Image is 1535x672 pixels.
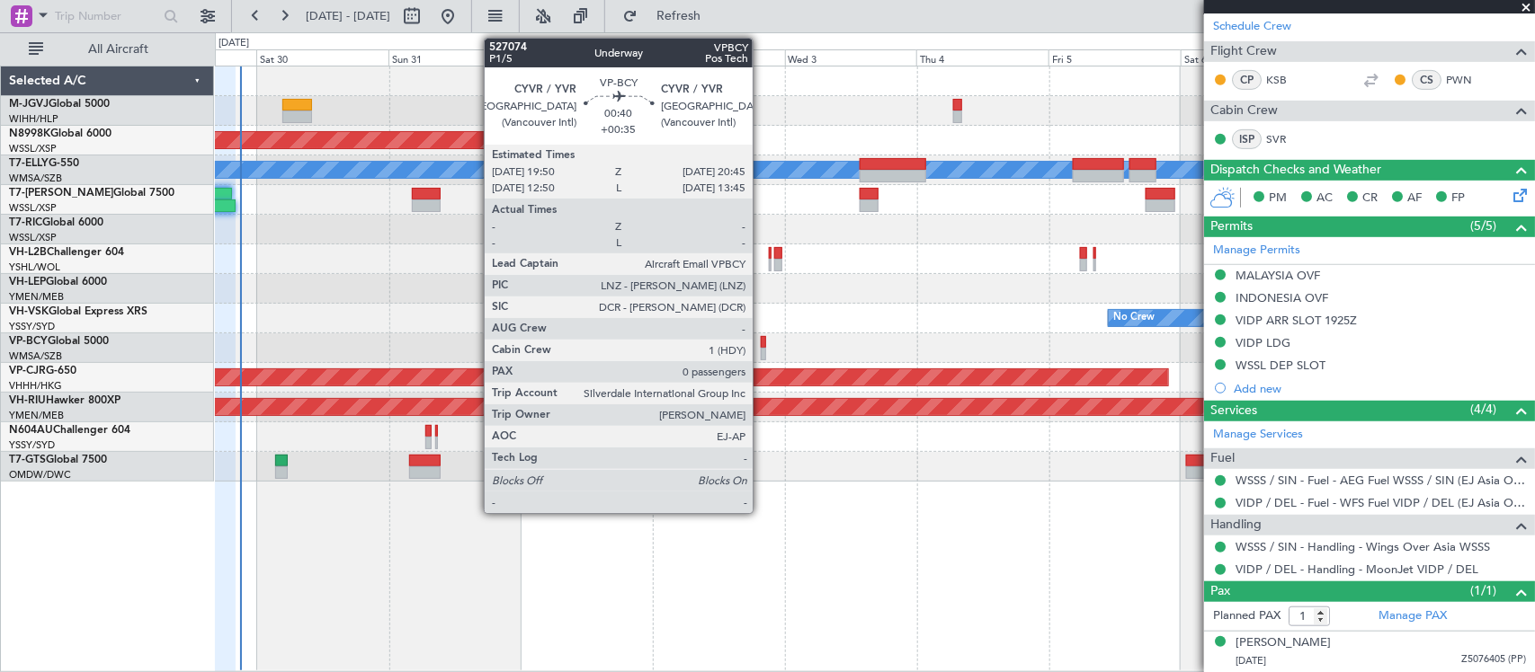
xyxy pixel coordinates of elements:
div: MALAYSIA OVF [1236,268,1320,283]
a: WSSL/XSP [9,231,57,244]
div: WSSL DEP SLOT [1236,358,1325,373]
div: Tue 2 [653,49,785,66]
span: VH-L2B [9,247,47,258]
a: YMEN/MEB [9,290,64,304]
a: Manage Services [1213,426,1303,444]
label: Planned PAX [1213,607,1281,625]
a: VH-L2BChallenger 604 [9,247,124,258]
a: VP-BCYGlobal 5000 [9,336,109,347]
a: VH-LEPGlobal 6000 [9,277,107,287]
span: VH-VSK [9,306,49,317]
span: AF [1407,190,1422,208]
div: No Crew [1113,305,1155,332]
div: VIDP LDG [1236,335,1290,350]
a: VH-RIUHawker 800XP [9,395,120,406]
a: T7-ELLYG-550 [9,158,79,169]
a: Manage Permits [1213,242,1300,260]
span: Refresh [641,10,717,22]
a: SVR [1266,131,1307,147]
span: Dispatch Checks and Weather [1210,160,1381,181]
a: YSHL/WOL [9,261,60,274]
span: Handling [1210,515,1262,535]
a: N604AUChallenger 604 [9,425,130,436]
div: CP [1232,70,1262,90]
span: VP-CJR [9,366,46,376]
a: YSSY/SYD [9,320,55,333]
a: VIDP / DEL - Handling - MoonJet VIDP / DEL [1236,561,1478,577]
button: Refresh [614,2,722,31]
a: OMDW/DWC [9,468,71,482]
span: All Aircraft [47,43,190,56]
div: INDONESIA OVF [1236,290,1328,305]
a: Schedule Crew [1213,18,1291,36]
span: (5/5) [1470,217,1496,235]
a: T7-RICGlobal 6000 [9,217,103,228]
a: WSSL/XSP [9,142,57,155]
a: M-JGVJGlobal 5000 [9,99,110,110]
span: M-JGVJ [9,99,49,110]
span: Z5076405 (PP) [1461,652,1526,668]
div: Sat 6 [1181,49,1313,66]
a: YMEN/MEB [9,409,64,422]
input: Trip Number [55,3,158,30]
div: VIDP ARR SLOT 1925Z [1236,313,1357,328]
div: [DATE] [523,36,554,51]
a: WMSA/SZB [9,349,62,363]
span: T7-ELLY [9,158,49,169]
div: Sun 31 [388,49,521,66]
a: WMSA/SZB [9,172,62,185]
a: T7-GTSGlobal 7500 [9,455,107,465]
a: PWN [1446,72,1486,88]
a: VH-VSKGlobal Express XRS [9,306,147,317]
span: VH-LEP [9,277,46,287]
a: YSSY/SYD [9,438,55,452]
div: Mon 1 [521,49,653,66]
span: Flight Crew [1210,41,1277,62]
span: AC [1316,190,1333,208]
a: KSB [1266,72,1307,88]
a: WIHH/HLP [9,112,58,126]
a: WSSS / SIN - Handling - Wings Over Asia WSSS [1236,539,1490,554]
div: Fri 5 [1049,49,1181,66]
button: All Aircraft [20,35,195,64]
span: VH-RIU [9,395,46,406]
a: WSSL/XSP [9,201,57,215]
span: [DATE] [1236,654,1266,668]
div: Sat 30 [256,49,388,66]
span: PM [1269,190,1287,208]
a: VHHH/HKG [9,379,62,393]
a: Manage PAX [1379,607,1447,625]
div: Thu 4 [916,49,1049,66]
span: T7-RIC [9,217,42,228]
span: N604AU [9,425,53,436]
span: (1/1) [1470,581,1496,600]
span: [DATE] - [DATE] [306,8,390,24]
div: CS [1412,70,1441,90]
div: [PERSON_NAME] [1236,634,1331,652]
span: N8998K [9,128,50,139]
div: Wed 3 [785,49,917,66]
a: T7-[PERSON_NAME]Global 7500 [9,188,174,199]
div: ISP [1232,129,1262,149]
div: Add new [1234,381,1526,396]
span: T7-GTS [9,455,46,465]
a: VIDP / DEL - Fuel - WFS Fuel VIDP / DEL (EJ Asia Only) [1236,495,1526,510]
a: VP-CJRG-650 [9,366,76,376]
span: CR [1362,190,1378,208]
span: T7-[PERSON_NAME] [9,188,113,199]
span: (4/4) [1470,400,1496,419]
span: VP-BCY [9,336,48,347]
span: FP [1451,190,1465,208]
span: Cabin Crew [1210,101,1278,121]
span: Pax [1210,581,1230,602]
span: Services [1210,401,1257,421]
a: WSSS / SIN - Fuel - AEG Fuel WSSS / SIN (EJ Asia Only) [1236,473,1526,488]
div: [DATE] [219,36,249,51]
a: N8998KGlobal 6000 [9,128,112,139]
span: Fuel [1210,448,1235,469]
span: Permits [1210,217,1253,237]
